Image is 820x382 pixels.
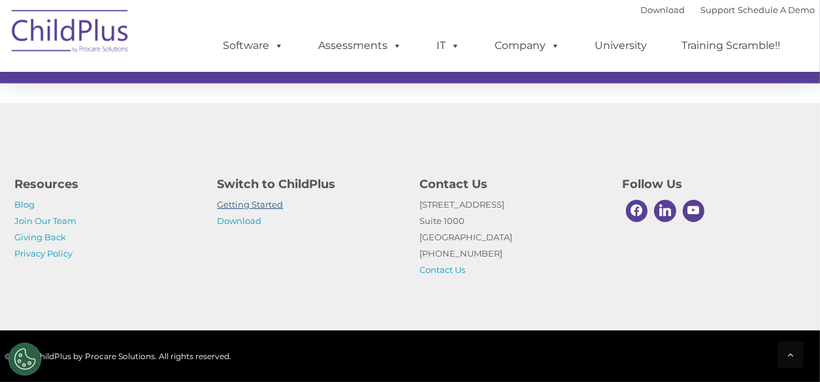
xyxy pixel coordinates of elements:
[701,5,736,15] a: Support
[482,33,574,59] a: Company
[641,5,815,15] font: |
[15,232,67,242] a: Giving Back
[15,248,73,259] a: Privacy Policy
[210,33,297,59] a: Software
[8,343,41,375] button: Cookies Settings
[420,264,466,275] a: Contact Us
[623,197,651,225] a: Facebook
[15,175,198,193] h4: Resources
[738,5,815,15] a: Schedule A Demo
[651,197,680,225] a: Linkedin
[623,175,806,193] h4: Follow Us
[424,33,474,59] a: IT
[306,33,416,59] a: Assessments
[15,215,77,226] a: Join Our Team
[582,33,661,59] a: University
[5,1,136,66] img: ChildPlus by Procare Solutions
[641,5,685,15] a: Download
[680,197,708,225] a: Youtube
[218,175,401,193] h4: Switch to ChildPlus
[218,215,262,226] a: Download
[669,33,794,59] a: Training Scramble!!
[420,175,603,193] h4: Contact Us
[218,199,284,210] a: Getting Started
[5,351,232,361] span: © 2025 ChildPlus by Procare Solutions. All rights reserved.
[755,319,820,382] iframe: Chat Widget
[420,197,603,278] p: [STREET_ADDRESS] Suite 1000 [GEOGRAPHIC_DATA] [PHONE_NUMBER]
[15,199,35,210] a: Blog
